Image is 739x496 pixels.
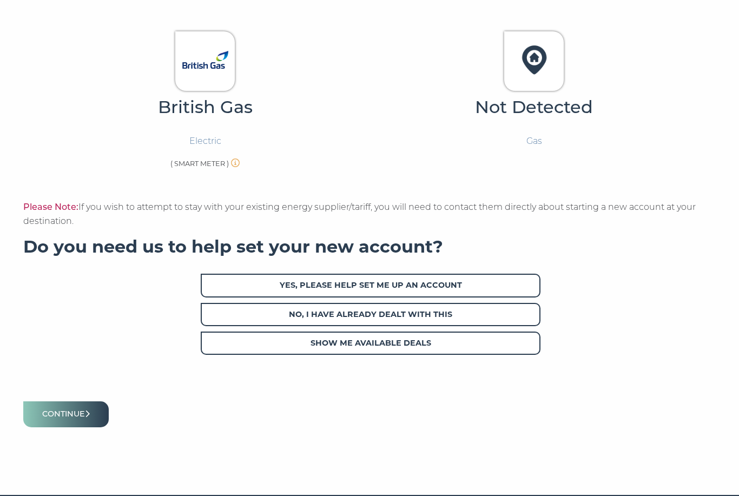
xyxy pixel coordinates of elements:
[371,96,697,118] h4: Not Detected
[189,134,221,148] p: Electric
[23,401,109,427] button: Continue
[201,332,540,355] span: Show me available deals
[526,134,542,148] p: Gas
[23,202,78,212] span: Please Note:
[511,37,557,83] img: TMB Logo
[201,303,540,326] span: No, I have already dealt with this
[23,200,716,228] p: If you wish to attempt to stay with your existing energy supplier/tariff, you will need to contac...
[23,236,716,257] h4: Do you need us to help set your new account?
[170,160,229,168] span: ( SMART METER )
[42,96,368,118] h4: British Gas
[182,37,228,83] img: British Gas Logo
[201,274,540,297] span: Yes, please help set me up an account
